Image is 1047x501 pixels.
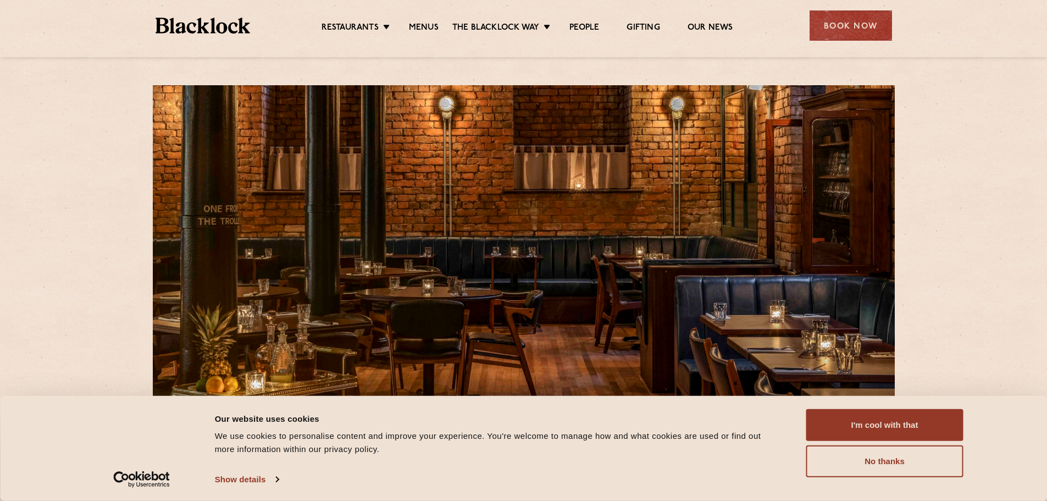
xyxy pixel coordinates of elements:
[322,23,379,35] a: Restaurants
[409,23,439,35] a: Menus
[688,23,733,35] a: Our News
[810,10,892,41] div: Book Now
[627,23,660,35] a: Gifting
[806,409,963,441] button: I'm cool with that
[215,412,782,425] div: Our website uses cookies
[569,23,599,35] a: People
[93,471,190,488] a: Usercentrics Cookiebot - opens in a new window
[156,18,251,34] img: BL_Textured_Logo-footer-cropped.svg
[215,430,782,456] div: We use cookies to personalise content and improve your experience. You're welcome to manage how a...
[215,471,279,488] a: Show details
[806,445,963,477] button: No thanks
[452,23,539,35] a: The Blacklock Way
